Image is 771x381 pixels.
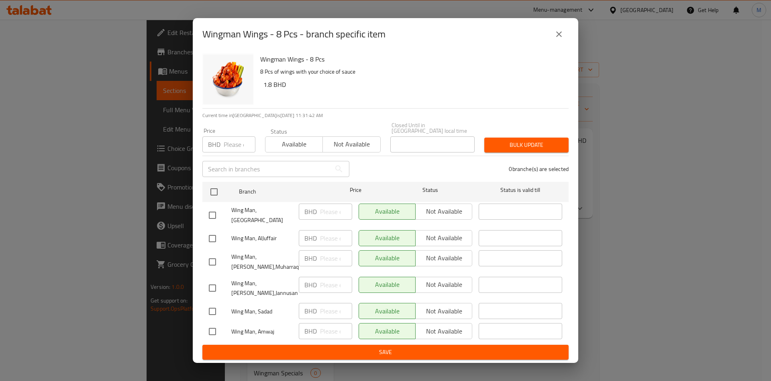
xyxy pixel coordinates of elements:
[263,79,562,90] h6: 1.8 BHD
[231,252,292,272] span: Wing Man, [PERSON_NAME],Muharraq
[484,138,569,152] button: Bulk update
[320,250,352,266] input: Please enter price
[202,28,385,41] h2: Wingman Wings - 8 Pcs - branch specific item
[320,323,352,339] input: Please enter price
[231,327,292,337] span: Wing Man, Amwaj
[491,140,562,150] span: Bulk update
[509,165,569,173] p: 0 branche(s) are selected
[202,112,569,119] p: Current time in [GEOGRAPHIC_DATA] is [DATE] 11:31:42 AM
[231,205,292,225] span: Wing Man, [GEOGRAPHIC_DATA]
[329,185,382,195] span: Price
[260,54,562,65] h6: Wingman Wings - 8 Pcs
[202,345,569,360] button: Save
[322,136,380,152] button: Not available
[265,136,323,152] button: Available
[320,303,352,319] input: Please enter price
[269,138,320,150] span: Available
[549,25,569,44] button: close
[304,253,317,263] p: BHD
[231,233,292,243] span: Wing Man, AlJuffair
[304,306,317,316] p: BHD
[320,230,352,246] input: Please enter price
[202,54,254,105] img: Wingman Wings - 8 Pcs
[224,136,255,152] input: Please enter price
[304,326,317,336] p: BHD
[209,347,562,357] span: Save
[479,185,562,195] span: Status is valid till
[304,233,317,243] p: BHD
[202,161,331,177] input: Search in branches
[304,207,317,216] p: BHD
[239,187,322,197] span: Branch
[208,140,220,149] p: BHD
[326,138,377,150] span: Not available
[231,307,292,317] span: Wing Man, Sadad
[231,278,292,299] span: Wing Man, [PERSON_NAME],Jannusan
[260,67,562,77] p: 8 Pcs of wings with your choice of sauce
[320,204,352,220] input: Please enter price
[304,280,317,290] p: BHD
[320,277,352,293] input: Please enter price
[389,185,472,195] span: Status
